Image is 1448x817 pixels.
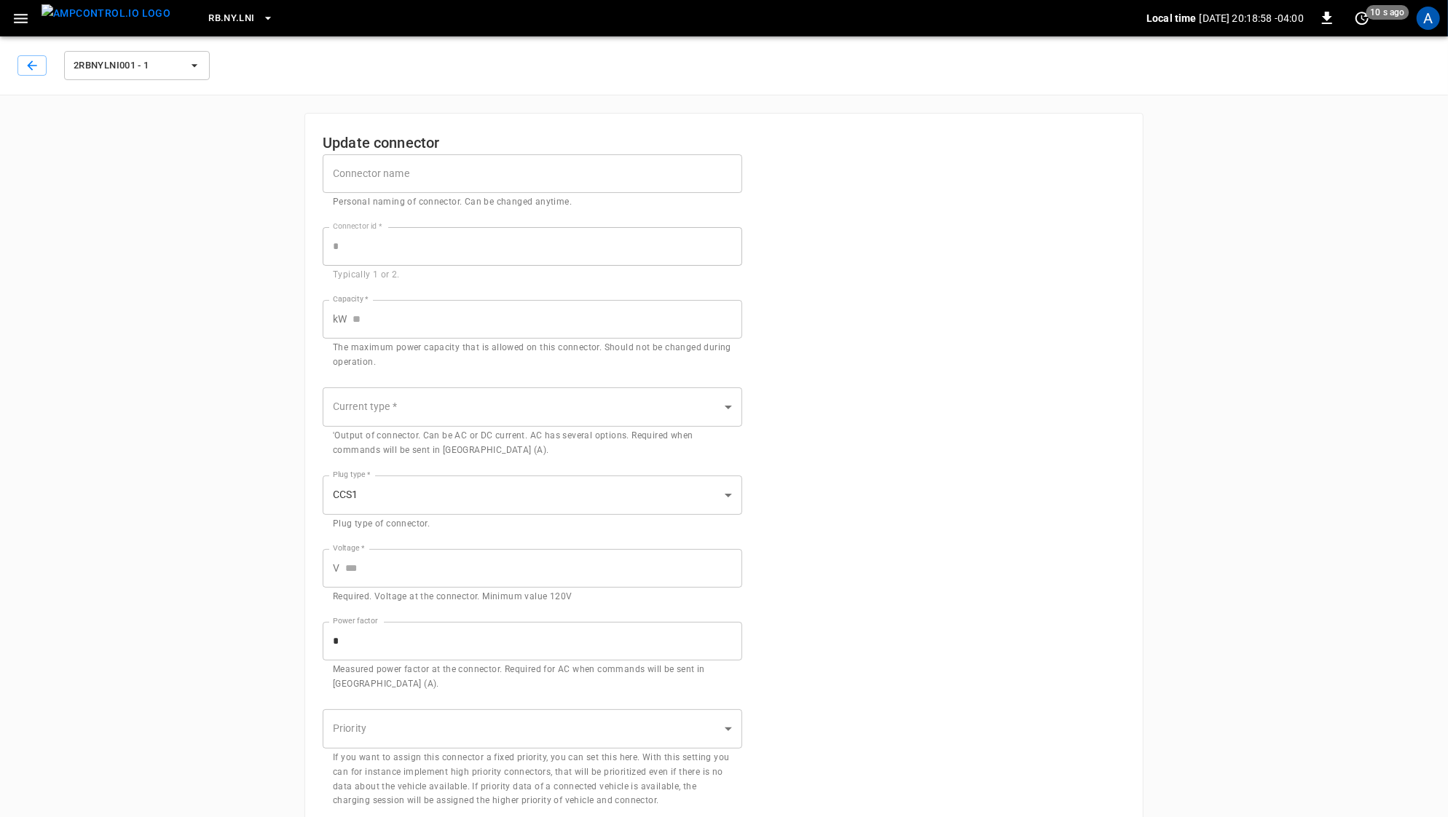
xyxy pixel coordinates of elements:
label: Power factor [333,615,378,627]
h6: Update connector [323,131,1125,154]
p: [DATE] 20:18:58 -04:00 [1200,11,1304,25]
span: RB.NY.LNI [208,10,254,27]
p: V [333,561,339,576]
button: 2RBNYLNI001 - 1 [64,51,210,80]
img: ampcontrol.io logo [42,4,170,23]
label: Capacity [333,293,369,305]
p: Measured power factor at the connector. Required for AC when commands will be sent in [GEOGRAPHIC... [333,663,732,692]
p: 'Output of connector. Can be AC or DC current. AC has several options. Required when commands wil... [333,429,732,458]
span: 2RBNYLNI001 - 1 [74,58,181,74]
p: Typically 1 or 2. [333,268,732,283]
label: Plug type [333,469,370,481]
p: If you want to assign this connector a fixed priority, you can set this here. With this setting y... [333,751,732,809]
p: Personal naming of connector. Can be changed anytime. [333,195,732,210]
p: Required. Voltage at the connector. Minimum value 120V [333,590,732,604]
button: RB.NY.LNI [202,4,279,33]
button: set refresh interval [1350,7,1374,30]
label: Voltage [333,542,365,554]
p: kW [333,312,347,327]
p: Local time [1146,11,1197,25]
label: Connector id [333,221,382,232]
p: Plug type of connector. [333,517,732,532]
div: CCS1 [323,475,742,515]
p: The maximum power capacity that is allowed on this connector. Should not be changed during operat... [333,341,732,370]
span: 10 s ago [1366,5,1409,20]
div: profile-icon [1417,7,1440,30]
